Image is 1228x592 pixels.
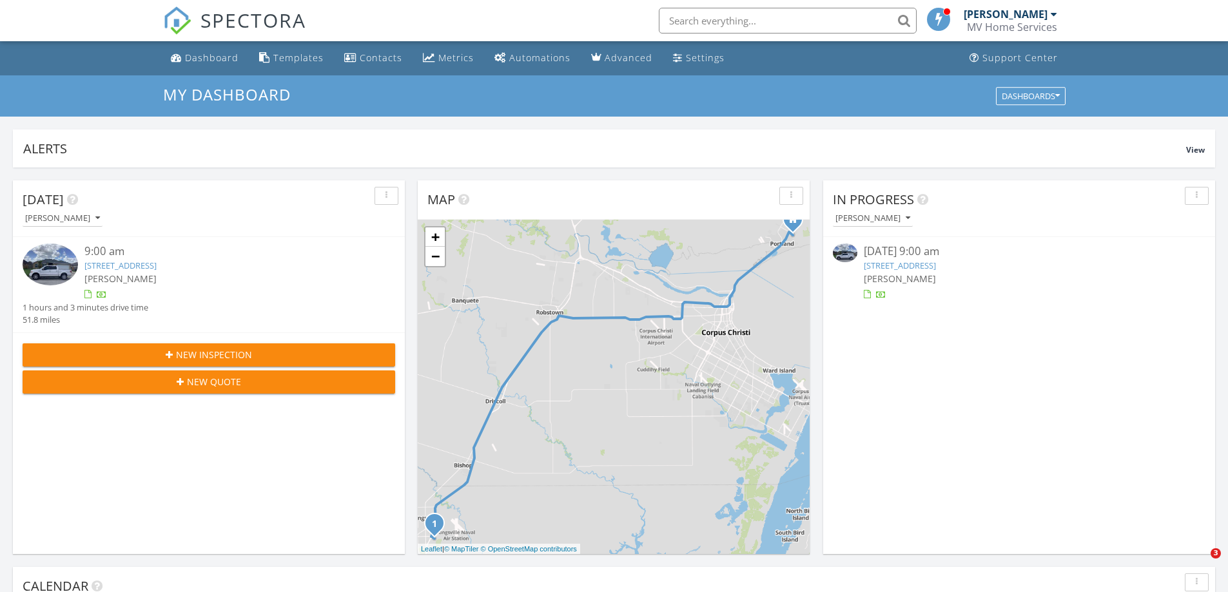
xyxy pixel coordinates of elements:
[833,243,857,262] img: 9360169%2Freports%2Fbb34776c-da98-4657-9d9b-a70e60669f87%2Fcover_photos%2FKZVQkA3qL1wFbxTSow2v%2F...
[793,219,801,227] div: 1216 Meadowbrook Dr, Portland TX 78374
[23,314,148,326] div: 51.8 miles
[84,243,364,260] div: 9:00 am
[23,210,102,227] button: [PERSON_NAME]
[187,375,241,388] span: New Quote
[444,545,479,553] a: © MapTiler
[967,21,1057,33] div: MV Home Services
[23,301,148,314] div: 1 hours and 3 minutes drive time
[84,272,157,285] span: [PERSON_NAME]
[25,214,100,223] div: [PERSON_NAME]
[605,52,652,64] div: Advanced
[686,52,725,64] div: Settings
[489,46,576,70] a: Automations (Basic)
[23,370,395,394] button: New Quote
[23,140,1186,157] div: Alerts
[833,191,914,208] span: In Progress
[23,243,78,285] img: 9360169%2Freports%2Fbb34776c-da98-4657-9d9b-a70e60669f87%2Fcover_photos%2FKZVQkA3qL1wFbxTSow2v%2F...
[200,6,306,33] span: SPECTORA
[982,52,1058,64] div: Support Center
[432,520,437,529] i: 1
[23,243,395,326] a: 9:00 am [STREET_ADDRESS] [PERSON_NAME] 1 hours and 3 minutes drive time 51.8 miles
[418,46,479,70] a: Metrics
[438,52,474,64] div: Metrics
[427,191,455,208] span: Map
[273,52,324,64] div: Templates
[421,545,442,553] a: Leaflet
[659,8,917,33] input: Search everything...
[668,46,730,70] a: Settings
[1184,548,1215,579] iframe: Intercom live chat
[418,544,580,555] div: |
[835,214,910,223] div: [PERSON_NAME]
[996,87,1066,105] button: Dashboards
[176,348,252,361] span: New Inspection
[23,191,64,208] span: [DATE]
[166,46,244,70] a: Dashboard
[425,247,445,266] a: Zoom out
[434,523,442,531] div: 2101 Brook Ln, Kingsville, TX 78363
[163,84,291,105] span: My Dashboard
[360,52,402,64] div: Contacts
[586,46,658,70] a: Advanced
[481,545,577,553] a: © OpenStreetMap contributors
[833,243,1205,301] a: [DATE] 9:00 am [STREET_ADDRESS] [PERSON_NAME]
[864,243,1174,260] div: [DATE] 9:00 am
[339,46,407,70] a: Contacts
[864,260,936,271] a: [STREET_ADDRESS]
[1002,91,1060,100] div: Dashboards
[1211,548,1221,559] span: 3
[84,260,157,271] a: [STREET_ADDRESS]
[833,210,913,227] button: [PERSON_NAME]
[185,52,239,64] div: Dashboard
[163,17,306,44] a: SPECTORA
[163,6,191,35] img: The Best Home Inspection Software - Spectora
[509,52,570,64] div: Automations
[964,46,1063,70] a: Support Center
[23,343,395,367] button: New Inspection
[864,272,936,285] span: [PERSON_NAME]
[1186,144,1205,155] span: View
[964,8,1048,21] div: [PERSON_NAME]
[425,227,445,247] a: Zoom in
[254,46,329,70] a: Templates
